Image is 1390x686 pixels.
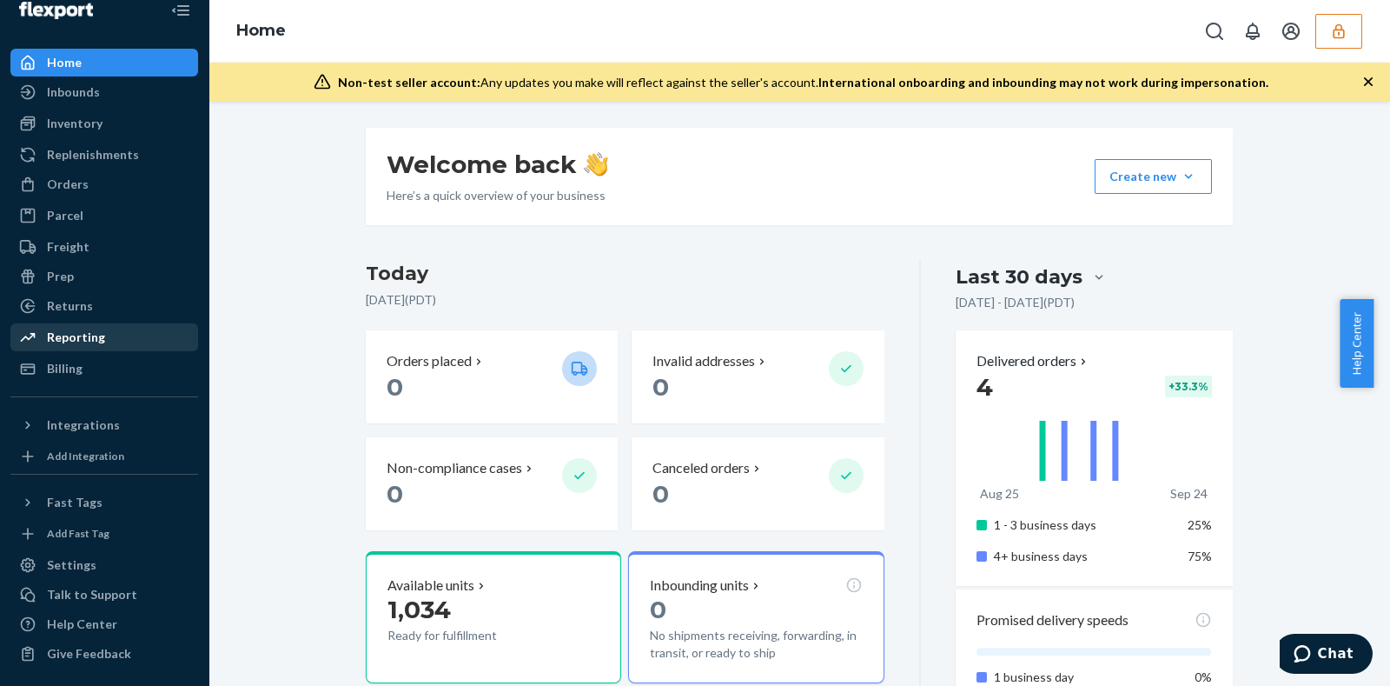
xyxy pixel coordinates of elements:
[994,548,1165,565] p: 4+ business days
[632,437,884,530] button: Canceled orders 0
[47,238,89,256] div: Freight
[980,485,1019,503] p: Aug 25
[1188,549,1212,563] span: 75%
[1195,669,1212,684] span: 0%
[19,2,93,19] img: Flexport logo
[387,595,451,624] span: 1,034
[1165,376,1212,397] div: + 33.3 %
[222,6,300,57] ol: breadcrumbs
[10,141,198,169] a: Replenishments
[47,207,83,224] div: Parcel
[10,49,198,77] a: Home
[650,627,862,662] p: No shipments receiving, forwarding, in transit, or ready to ship
[10,323,198,351] a: Reporting
[387,576,474,596] p: Available units
[47,616,117,633] div: Help Center
[47,115,103,132] div: Inventory
[47,329,105,346] div: Reporting
[1197,14,1232,49] button: Open Search Box
[632,330,884,423] button: Invalid addresses 0
[387,372,403,402] span: 0
[10,446,198,467] a: Add Integration
[47,494,103,511] div: Fast Tags
[366,291,884,309] p: [DATE] ( PDT )
[10,355,198,383] a: Billing
[628,551,884,683] button: Inbounding units0No shipments receiving, forwarding, in transit, or ready to ship
[47,556,96,574] div: Settings
[10,263,198,290] a: Prep
[10,411,198,439] button: Integrations
[47,449,124,463] div: Add Integration
[10,292,198,320] a: Returns
[956,263,1082,290] div: Last 30 days
[47,54,82,71] div: Home
[1170,485,1208,503] p: Sep 24
[47,360,83,377] div: Billing
[47,268,74,285] div: Prep
[387,149,608,180] h1: Welcome back
[1274,14,1308,49] button: Open account menu
[994,669,1165,686] p: 1 business day
[338,74,1268,91] div: Any updates you make will reflect against the seller's account.
[47,297,93,315] div: Returns
[976,372,993,402] span: 4
[387,351,472,371] p: Orders placed
[10,551,198,579] a: Settings
[47,645,131,663] div: Give Feedback
[387,458,522,478] p: Non-compliance cases
[366,437,618,530] button: Non-compliance cases 0
[652,351,755,371] p: Invalid addresses
[1340,299,1373,388] button: Help Center
[652,372,669,402] span: 0
[10,581,198,609] button: Talk to Support
[1235,14,1270,49] button: Open notifications
[1095,159,1212,194] button: Create new
[10,110,198,137] a: Inventory
[994,516,1165,534] p: 1 - 3 business days
[652,479,669,509] span: 0
[10,489,198,516] button: Fast Tags
[956,294,1075,311] p: [DATE] - [DATE] ( PDT )
[976,610,1129,630] p: Promised delivery speeds
[366,551,621,683] button: Available units1,034Ready for fulfillment
[976,351,1090,371] button: Delivered orders
[387,187,608,204] p: Here’s a quick overview of your business
[584,152,608,176] img: hand-wave emoji
[10,170,198,198] a: Orders
[47,83,100,101] div: Inbounds
[47,526,109,541] div: Add Fast Tag
[10,610,198,638] a: Help Center
[1188,517,1212,532] span: 25%
[47,586,137,603] div: Talk to Support
[366,330,618,423] button: Orders placed 0
[387,479,403,509] span: 0
[10,523,198,544] a: Add Fast Tag
[236,21,286,40] a: Home
[47,176,89,193] div: Orders
[10,640,198,668] button: Give Feedback
[366,260,884,288] h3: Today
[652,458,750,478] p: Canceled orders
[338,75,480,90] span: Non-test seller account:
[47,146,139,163] div: Replenishments
[818,75,1268,90] span: International onboarding and inbounding may not work during impersonation.
[387,627,548,644] p: Ready for fulfillment
[1280,634,1373,677] iframe: Opens a widget where you can chat to one of our agents
[10,78,198,106] a: Inbounds
[650,576,749,596] p: Inbounding units
[47,416,120,434] div: Integrations
[650,595,666,624] span: 0
[10,233,198,261] a: Freight
[10,202,198,230] a: Parcel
